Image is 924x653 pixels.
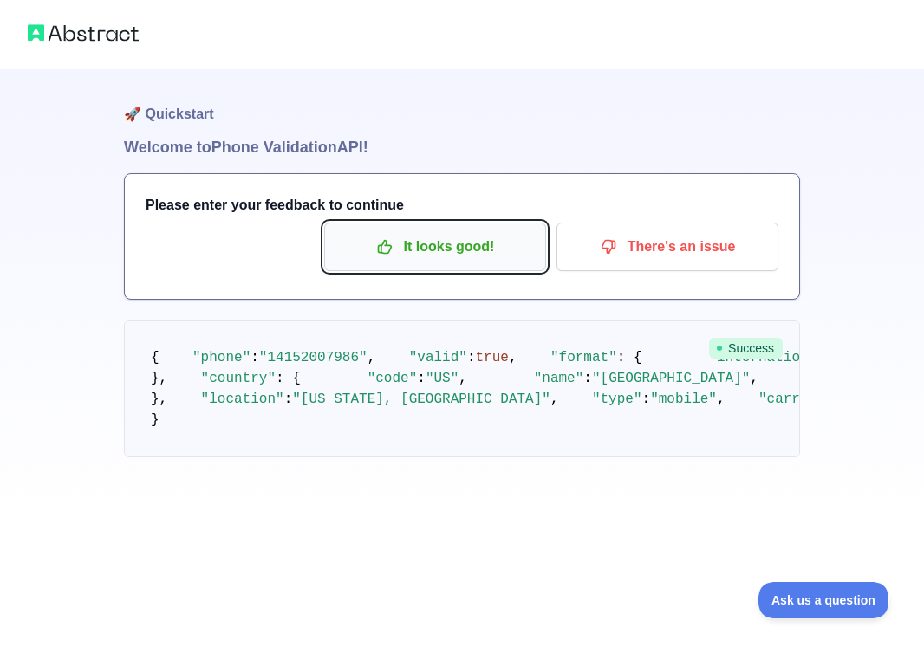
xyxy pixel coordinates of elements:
[417,371,426,386] span: :
[550,391,559,407] span: ,
[201,391,284,407] span: "location"
[534,371,584,386] span: "name"
[617,350,642,365] span: : {
[459,371,467,386] span: ,
[758,582,889,618] iframe: Toggle Customer Support
[476,350,509,365] span: true
[251,350,259,365] span: :
[28,21,139,45] img: Abstract logo
[592,391,642,407] span: "type"
[717,391,726,407] span: ,
[750,371,758,386] span: ,
[368,350,376,365] span: ,
[146,195,778,216] h3: Please enter your feedback to continue
[467,350,476,365] span: :
[642,391,651,407] span: :
[409,350,467,365] span: "valid"
[426,371,459,386] span: "US"
[284,391,293,407] span: :
[368,371,418,386] span: "code"
[124,69,800,135] h1: 🚀 Quickstart
[337,232,533,262] p: It looks good!
[324,223,546,271] button: It looks good!
[259,350,368,365] span: "14152007986"
[201,371,276,386] span: "country"
[583,371,592,386] span: :
[708,350,833,365] span: "international"
[276,371,301,386] span: : {
[124,135,800,159] h1: Welcome to Phone Validation API!
[151,350,159,365] span: {
[592,371,750,386] span: "[GEOGRAPHIC_DATA]"
[550,350,617,365] span: "format"
[758,391,833,407] span: "carrier"
[569,232,765,262] p: There's an issue
[650,391,717,407] span: "mobile"
[509,350,517,365] span: ,
[556,223,778,271] button: There's an issue
[192,350,251,365] span: "phone"
[292,391,550,407] span: "[US_STATE], [GEOGRAPHIC_DATA]"
[709,338,783,359] span: Success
